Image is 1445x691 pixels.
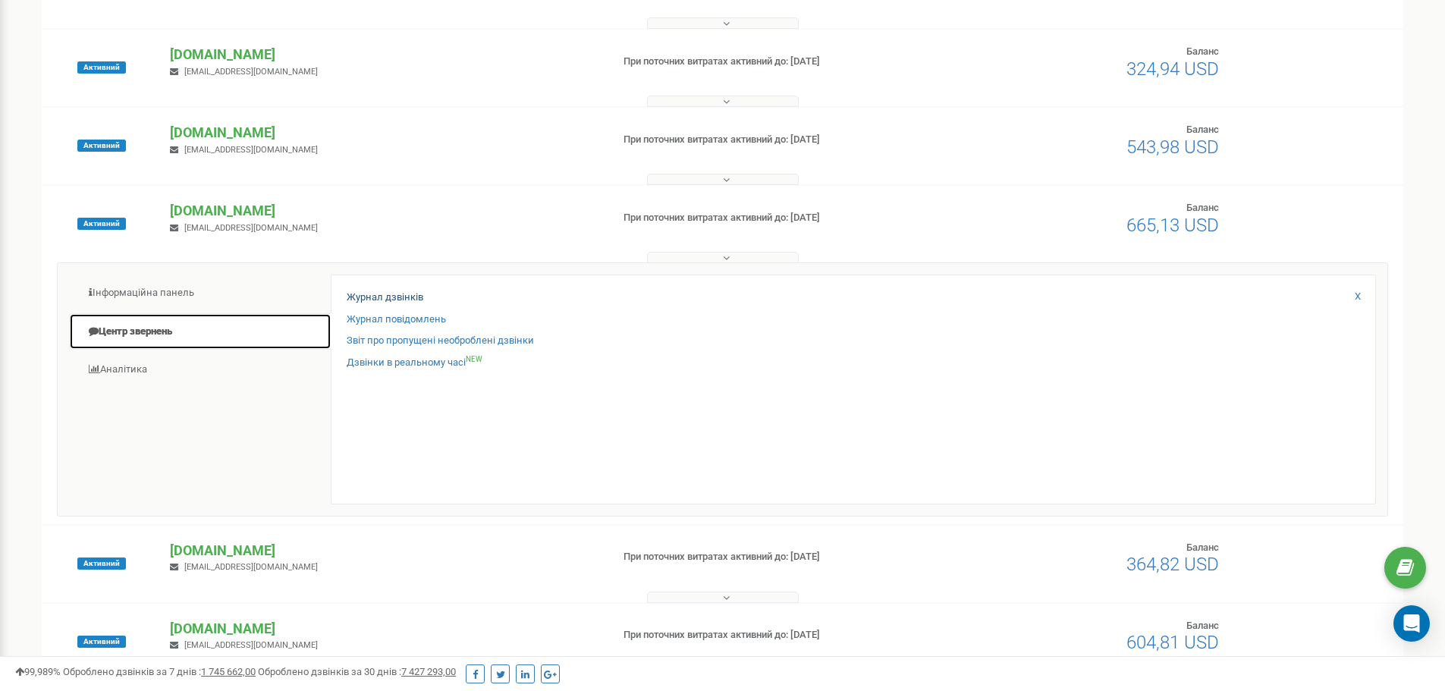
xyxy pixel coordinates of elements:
p: [DOMAIN_NAME] [170,201,598,221]
u: 7 427 293,00 [401,666,456,677]
span: Активний [77,636,126,648]
span: Баланс [1186,46,1219,57]
span: [EMAIL_ADDRESS][DOMAIN_NAME] [184,223,318,233]
p: При поточних витратах активний до: [DATE] [624,211,939,225]
span: [EMAIL_ADDRESS][DOMAIN_NAME] [184,640,318,650]
a: Аналiтика [69,351,331,388]
p: При поточних витратах активний до: [DATE] [624,550,939,564]
a: Звіт про пропущені необроблені дзвінки [347,334,534,348]
p: [DOMAIN_NAME] [170,123,598,143]
span: 665,13 USD [1126,215,1219,236]
a: Журнал дзвінків [347,291,423,305]
p: При поточних витратах активний до: [DATE] [624,628,939,642]
span: Активний [77,558,126,570]
a: X [1355,290,1361,304]
span: [EMAIL_ADDRESS][DOMAIN_NAME] [184,145,318,155]
u: 1 745 662,00 [201,666,256,677]
span: 99,989% [15,666,61,677]
span: 324,94 USD [1126,58,1219,80]
p: [DOMAIN_NAME] [170,45,598,64]
span: 604,81 USD [1126,632,1219,653]
span: Активний [77,218,126,230]
div: Open Intercom Messenger [1393,605,1430,642]
sup: NEW [466,355,482,363]
span: [EMAIL_ADDRESS][DOMAIN_NAME] [184,562,318,572]
span: Баланс [1186,620,1219,631]
a: Інформаційна панель [69,275,331,312]
a: Центр звернень [69,313,331,350]
span: Активний [77,140,126,152]
span: Баланс [1186,542,1219,553]
span: [EMAIL_ADDRESS][DOMAIN_NAME] [184,67,318,77]
p: [DOMAIN_NAME] [170,619,598,639]
p: При поточних витратах активний до: [DATE] [624,133,939,147]
span: Баланс [1186,202,1219,213]
span: Баланс [1186,124,1219,135]
span: Активний [77,61,126,74]
p: [DOMAIN_NAME] [170,541,598,561]
span: Оброблено дзвінків за 7 днів : [63,666,256,677]
p: При поточних витратах активний до: [DATE] [624,55,939,69]
span: Оброблено дзвінків за 30 днів : [258,666,456,677]
a: Дзвінки в реальному часіNEW [347,356,482,370]
span: 364,82 USD [1126,554,1219,575]
a: Журнал повідомлень [347,313,446,327]
span: 543,98 USD [1126,137,1219,158]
